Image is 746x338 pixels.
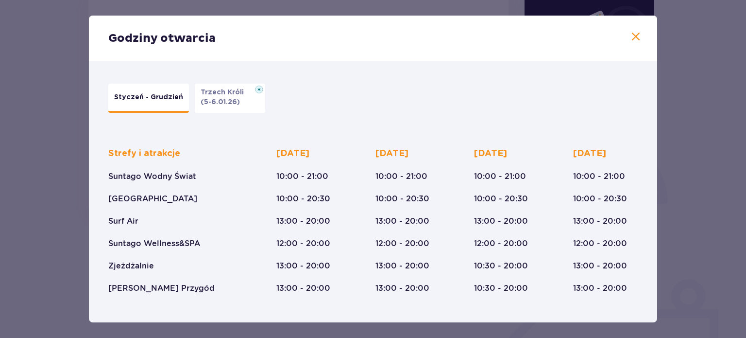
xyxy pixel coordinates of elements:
[108,31,216,46] p: Godziny otwarcia
[276,171,328,182] p: 10:00 - 21:00
[108,216,138,227] p: Surf Air
[573,216,627,227] p: 13:00 - 20:00
[108,194,197,204] p: [GEOGRAPHIC_DATA]
[108,283,215,294] p: [PERSON_NAME] Przygód
[276,238,330,249] p: 12:00 - 20:00
[108,261,154,271] p: Zjeżdżalnie
[375,238,429,249] p: 12:00 - 20:00
[201,97,240,107] p: (5-6.01.26)
[108,148,180,160] p: Strefy i atrakcje
[276,283,330,294] p: 13:00 - 20:00
[276,261,330,271] p: 13:00 - 20:00
[375,261,429,271] p: 13:00 - 20:00
[375,216,429,227] p: 13:00 - 20:00
[276,148,309,160] p: [DATE]
[474,261,528,271] p: 10:30 - 20:00
[474,148,507,160] p: [DATE]
[573,194,627,204] p: 10:00 - 20:30
[276,216,330,227] p: 13:00 - 20:00
[201,88,250,97] p: Trzech Króli
[108,84,189,113] button: Styczeń - Grudzień
[375,171,427,182] p: 10:00 - 21:00
[573,283,627,294] p: 13:00 - 20:00
[474,283,528,294] p: 10:30 - 20:00
[474,194,528,204] p: 10:00 - 20:30
[474,216,528,227] p: 13:00 - 20:00
[573,171,625,182] p: 10:00 - 21:00
[375,283,429,294] p: 13:00 - 20:00
[276,194,330,204] p: 10:00 - 20:30
[573,238,627,249] p: 12:00 - 20:00
[573,148,606,160] p: [DATE]
[474,238,528,249] p: 12:00 - 20:00
[108,238,200,249] p: Suntago Wellness&SPA
[195,84,265,113] button: Trzech Króli(5-6.01.26)
[375,148,408,160] p: [DATE]
[573,261,627,271] p: 13:00 - 20:00
[375,194,429,204] p: 10:00 - 20:30
[108,171,196,182] p: Suntago Wodny Świat
[114,92,183,102] p: Styczeń - Grudzień
[474,171,526,182] p: 10:00 - 21:00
